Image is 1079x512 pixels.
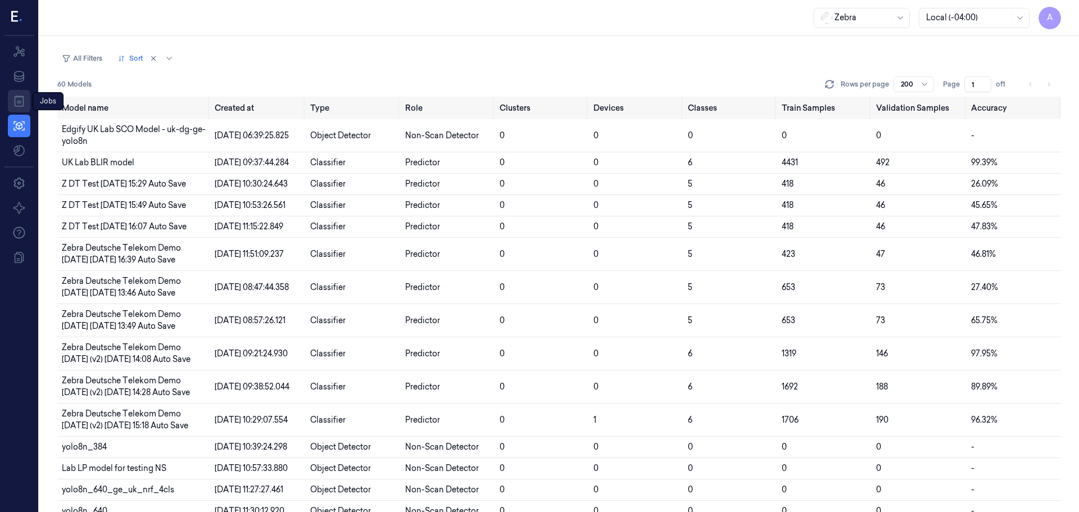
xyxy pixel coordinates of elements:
[593,221,599,232] span: 0
[876,463,881,473] span: 0
[593,315,599,325] span: 0
[310,249,346,259] span: Classifier
[876,200,885,210] span: 46
[62,409,188,431] span: Zebra Deutsche Telekom Demo [DATE] (v2) [DATE] 15:18 Auto Save
[500,249,505,259] span: 0
[215,315,285,325] span: [DATE] 08:57:26.121
[593,157,599,167] span: 0
[215,484,283,495] span: [DATE] 11:27:27.461
[500,200,505,210] span: 0
[1023,76,1057,92] nav: pagination
[405,130,479,141] span: Non-Scan Detector
[688,315,692,325] span: 5
[310,315,346,325] span: Classifier
[943,79,960,89] span: Page
[57,97,210,119] th: Model name
[62,276,181,298] span: Zebra Deutsche Telekom Demo [DATE] [DATE] 13:46 Auto Save
[310,221,346,232] span: Classifier
[876,282,885,292] span: 73
[500,315,505,325] span: 0
[405,221,440,232] span: Predictor
[688,249,692,259] span: 5
[971,282,998,292] span: 27.40%
[688,200,692,210] span: 5
[782,382,798,392] span: 1692
[210,97,306,119] th: Created at
[971,415,998,425] span: 96.32%
[593,382,599,392] span: 0
[782,315,795,325] span: 653
[310,463,371,473] span: Object Detector
[500,484,505,495] span: 0
[62,342,191,364] span: Zebra Deutsche Telekom Demo [DATE] (v2) [DATE] 14:08 Auto Save
[405,200,440,210] span: Predictor
[310,200,346,210] span: Classifier
[62,375,190,397] span: Zebra Deutsche Telekom Demo [DATE] (v2) [DATE] 14:28 Auto Save
[62,200,186,210] span: Z DT Test [DATE] 15:49 Auto Save
[215,463,288,473] span: [DATE] 10:57:33.880
[876,130,881,141] span: 0
[57,49,107,67] button: All Filters
[500,282,505,292] span: 0
[62,309,181,331] span: Zebra Deutsche Telekom Demo [DATE] [DATE] 13:49 Auto Save
[876,442,881,452] span: 0
[405,157,440,167] span: Predictor
[996,79,1014,89] span: of 1
[215,200,285,210] span: [DATE] 10:53:26.561
[215,221,283,232] span: [DATE] 11:15:22.849
[688,157,692,167] span: 6
[57,79,92,89] span: 60 Models
[62,463,166,473] span: Lab LP model for testing NS
[872,97,967,119] th: Validation Samples
[405,463,479,473] span: Non-Scan Detector
[215,249,284,259] span: [DATE] 11:51:09.237
[405,179,440,189] span: Predictor
[310,382,346,392] span: Classifier
[310,442,371,452] span: Object Detector
[215,442,287,452] span: [DATE] 10:39:24.298
[782,484,787,495] span: 0
[215,179,288,189] span: [DATE] 10:30:24.643
[405,484,479,495] span: Non-Scan Detector
[876,249,885,259] span: 47
[688,382,692,392] span: 6
[1039,7,1061,29] button: A
[688,221,692,232] span: 5
[500,382,505,392] span: 0
[500,442,505,452] span: 0
[782,348,796,359] span: 1319
[782,442,787,452] span: 0
[500,463,505,473] span: 0
[688,282,692,292] span: 5
[876,415,888,425] span: 190
[500,157,505,167] span: 0
[62,124,206,146] span: Edgify UK Lab SCO Model - uk-dg-ge-yolo8n
[683,97,777,119] th: Classes
[688,348,692,359] span: 6
[971,130,974,141] span: -
[310,157,346,167] span: Classifier
[688,130,693,141] span: 0
[593,249,599,259] span: 0
[688,463,693,473] span: 0
[971,179,998,189] span: 26.09%
[971,382,998,392] span: 89.89%
[593,442,599,452] span: 0
[401,97,495,119] th: Role
[593,348,599,359] span: 0
[593,130,599,141] span: 0
[500,221,505,232] span: 0
[688,484,693,495] span: 0
[688,179,692,189] span: 5
[593,484,599,495] span: 0
[310,282,346,292] span: Classifier
[971,200,998,210] span: 45.65%
[777,97,872,119] th: Train Samples
[782,415,799,425] span: 1706
[310,484,371,495] span: Object Detector
[62,484,174,495] span: yolo8n_640_ge_uk_nrf_4cls
[971,221,998,232] span: 47.83%
[971,315,998,325] span: 65.75%
[589,97,683,119] th: Devices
